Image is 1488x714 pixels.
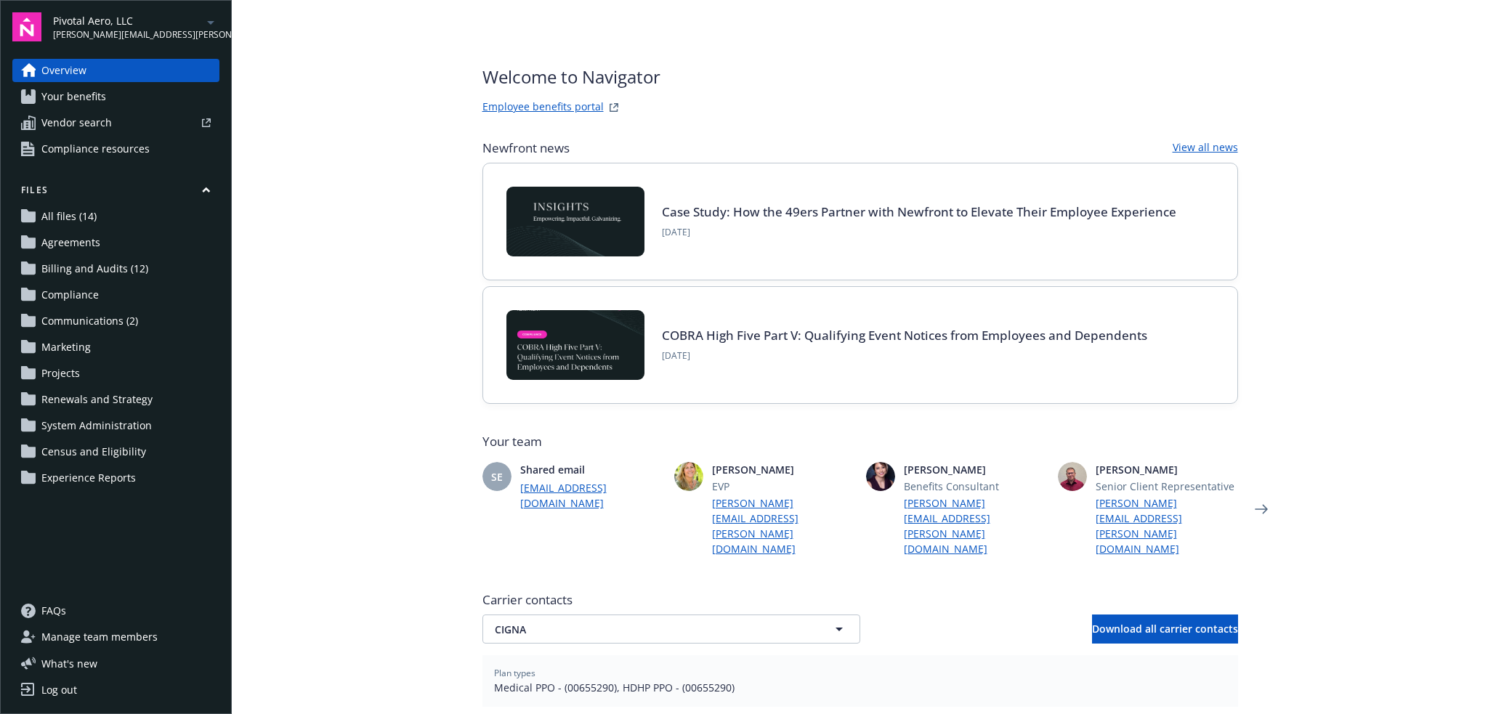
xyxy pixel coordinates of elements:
a: [PERSON_NAME][EMAIL_ADDRESS][PERSON_NAME][DOMAIN_NAME] [712,495,854,556]
a: Communications (2) [12,309,219,333]
a: View all news [1173,139,1238,157]
span: Renewals and Strategy [41,388,153,411]
span: [DATE] [662,226,1176,239]
span: Vendor search [41,111,112,134]
a: Experience Reports [12,466,219,490]
a: Agreements [12,231,219,254]
span: Projects [41,362,80,385]
span: Pivotal Aero, LLC [53,13,202,28]
span: Compliance [41,283,99,307]
span: Senior Client Representative [1096,479,1238,494]
a: Renewals and Strategy [12,388,219,411]
a: Projects [12,362,219,385]
span: Download all carrier contacts [1092,622,1238,636]
span: Your team [482,433,1238,450]
span: What ' s new [41,656,97,671]
a: Next [1250,498,1273,521]
span: Carrier contacts [482,591,1238,609]
span: Agreements [41,231,100,254]
span: Experience Reports [41,466,136,490]
a: Billing and Audits (12) [12,257,219,280]
span: Welcome to Navigator [482,64,660,90]
a: Marketing [12,336,219,359]
img: photo [1058,462,1087,491]
img: photo [674,462,703,491]
a: Census and Eligibility [12,440,219,463]
button: Files [12,184,219,202]
span: System Administration [41,414,152,437]
span: EVP [712,479,854,494]
span: [PERSON_NAME] [904,462,1046,477]
a: FAQs [12,599,219,622]
a: [PERSON_NAME][EMAIL_ADDRESS][PERSON_NAME][DOMAIN_NAME] [1096,495,1238,556]
a: Vendor search [12,111,219,134]
span: Shared email [520,462,663,477]
a: arrowDropDown [202,13,219,31]
span: Manage team members [41,625,158,649]
button: Download all carrier contacts [1092,614,1238,644]
a: All files (14) [12,205,219,228]
button: CIGNA [482,614,860,644]
span: Overview [41,59,86,82]
button: Pivotal Aero, LLC[PERSON_NAME][EMAIL_ADDRESS][PERSON_NAME][DOMAIN_NAME]arrowDropDown [53,12,219,41]
a: [EMAIL_ADDRESS][DOMAIN_NAME] [520,480,663,511]
span: Plan types [494,667,1226,680]
a: Overview [12,59,219,82]
span: Communications (2) [41,309,138,333]
a: COBRA High Five Part V: Qualifying Event Notices from Employees and Dependents [662,327,1147,344]
span: Medical PPO - (00655290), HDHP PPO - (00655290) [494,680,1226,695]
span: Marketing [41,336,91,359]
span: FAQs [41,599,66,622]
a: striveWebsite [605,99,623,116]
a: Manage team members [12,625,219,649]
span: Newfront news [482,139,570,157]
img: Card Image - INSIGHTS copy.png [506,187,644,256]
span: Census and Eligibility [41,440,146,463]
a: [PERSON_NAME][EMAIL_ADDRESS][PERSON_NAME][DOMAIN_NAME] [904,495,1046,556]
button: What's new [12,656,121,671]
a: Compliance resources [12,137,219,161]
span: [DATE] [662,349,1147,362]
span: SE [491,469,503,484]
span: [PERSON_NAME] [1096,462,1238,477]
span: Your benefits [41,85,106,108]
a: Compliance [12,283,219,307]
a: System Administration [12,414,219,437]
span: [PERSON_NAME] [712,462,854,477]
img: navigator-logo.svg [12,12,41,41]
img: photo [866,462,895,491]
span: CIGNA [495,622,797,637]
a: Employee benefits portal [482,99,604,116]
span: Billing and Audits (12) [41,257,148,280]
span: All files (14) [41,205,97,228]
span: Compliance resources [41,137,150,161]
a: Your benefits [12,85,219,108]
img: BLOG-Card Image - Compliance - COBRA High Five Pt 5 - 09-11-25.jpg [506,310,644,380]
span: [PERSON_NAME][EMAIL_ADDRESS][PERSON_NAME][DOMAIN_NAME] [53,28,202,41]
div: Log out [41,678,77,702]
a: Case Study: How the 49ers Partner with Newfront to Elevate Their Employee Experience [662,203,1176,220]
span: Benefits Consultant [904,479,1046,494]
